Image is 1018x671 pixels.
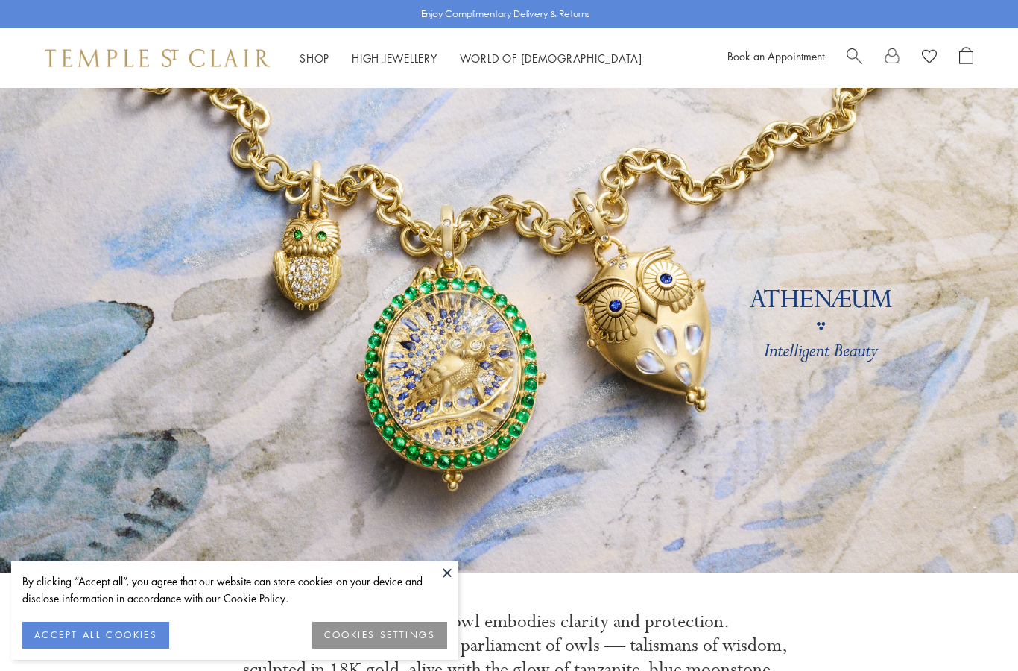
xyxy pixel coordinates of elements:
button: ACCEPT ALL COOKIES [22,622,169,649]
a: Book an Appointment [727,48,824,63]
img: Temple St. Clair [45,49,270,67]
button: COOKIES SETTINGS [312,622,447,649]
iframe: Gorgias live chat messenger [943,601,1003,656]
a: ShopShop [300,51,329,66]
a: World of [DEMOGRAPHIC_DATA]World of [DEMOGRAPHIC_DATA] [460,51,642,66]
a: Search [847,47,862,69]
div: By clicking “Accept all”, you agree that our website can store cookies on your device and disclos... [22,573,447,607]
a: High JewelleryHigh Jewellery [352,51,437,66]
a: View Wishlist [922,47,937,69]
p: Enjoy Complimentary Delivery & Returns [421,7,590,22]
nav: Main navigation [300,49,642,68]
a: Open Shopping Bag [959,47,973,69]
